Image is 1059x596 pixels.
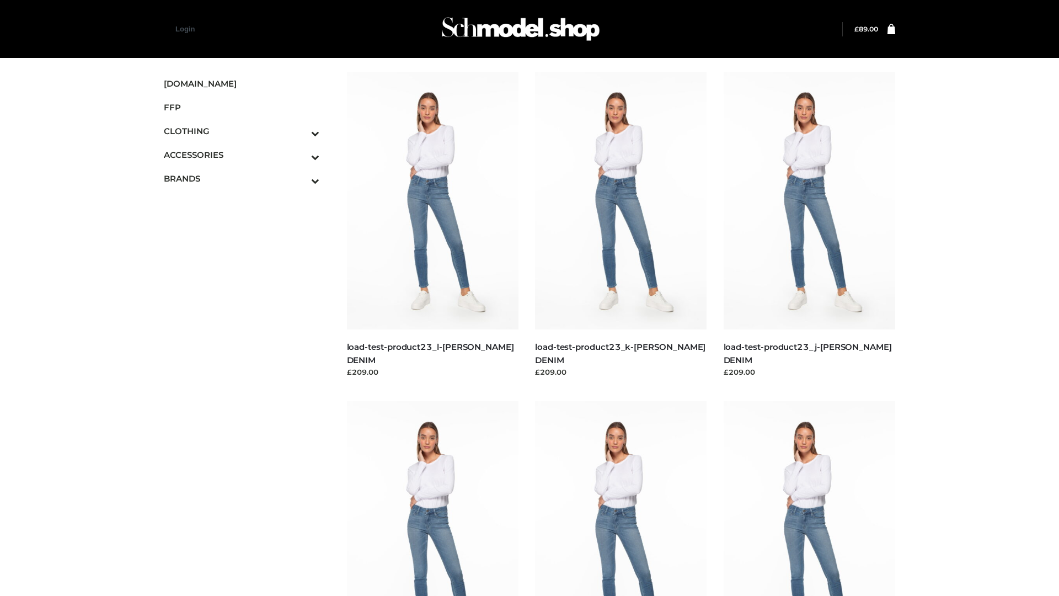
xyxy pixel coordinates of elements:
a: [DOMAIN_NAME] [164,72,319,95]
a: CLOTHINGToggle Submenu [164,119,319,143]
div: £209.00 [535,366,707,377]
img: Schmodel Admin 964 [438,7,603,51]
a: load-test-product23_l-[PERSON_NAME] DENIM [347,342,514,365]
button: Toggle Submenu [281,119,319,143]
a: Login [175,25,195,33]
a: FFP [164,95,319,119]
span: FFP [164,101,319,114]
button: Toggle Submenu [281,167,319,190]
div: £209.00 [724,366,896,377]
span: ACCESSORIES [164,148,319,161]
span: CLOTHING [164,125,319,137]
a: ACCESSORIESToggle Submenu [164,143,319,167]
div: £209.00 [347,366,519,377]
bdi: 89.00 [854,25,878,33]
a: BRANDSToggle Submenu [164,167,319,190]
span: £ [854,25,859,33]
a: £89.00 [854,25,878,33]
a: load-test-product23_k-[PERSON_NAME] DENIM [535,342,705,365]
span: [DOMAIN_NAME] [164,77,319,90]
a: load-test-product23_j-[PERSON_NAME] DENIM [724,342,892,365]
span: BRANDS [164,172,319,185]
button: Toggle Submenu [281,143,319,167]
